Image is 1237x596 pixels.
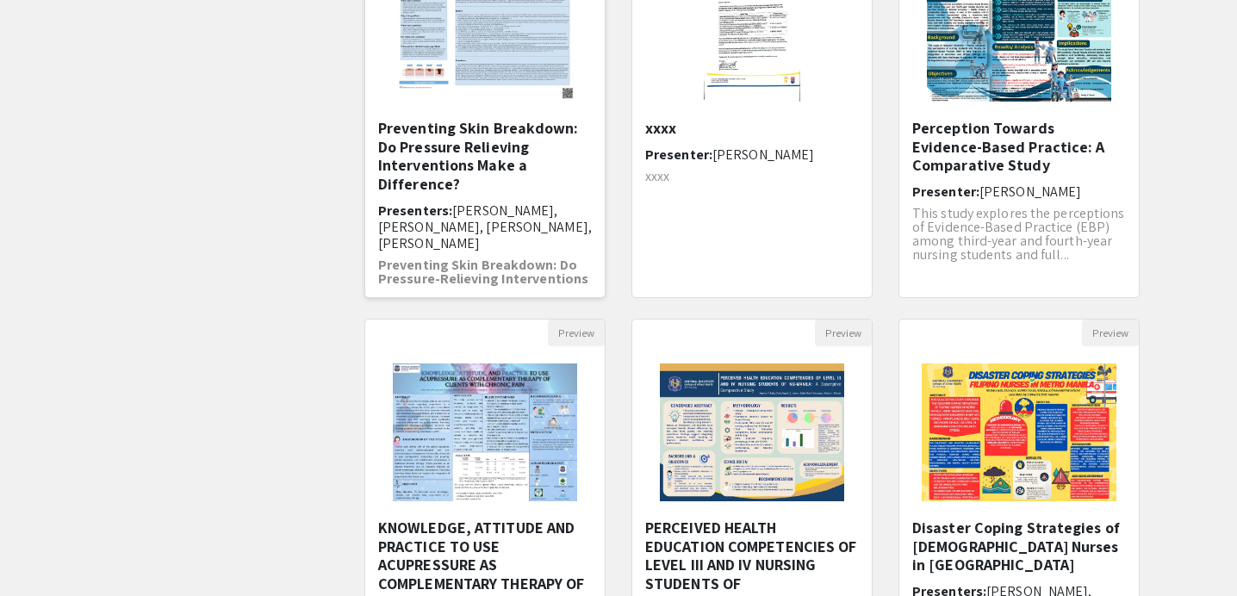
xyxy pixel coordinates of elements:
h6: Presenter: [912,183,1126,200]
h5: xxxx [645,119,859,138]
h5: Disaster Coping Strategies of [DEMOGRAPHIC_DATA] Nurses in [GEOGRAPHIC_DATA] [912,518,1126,574]
h5: Perception Towards Evidence-Based Practice: A Comparative Study [912,119,1126,175]
span: [PERSON_NAME], [PERSON_NAME], [PERSON_NAME], [PERSON_NAME] [378,202,592,252]
button: Preview [815,320,872,346]
iframe: Chat [13,518,73,583]
img: <p>PERCEIVED HEALTH EDUCATION COMPETENCIES OF LEVEL III AND IV NURSING STUDENTS OF NATIONAL UNIVE... [643,346,861,518]
button: Preview [548,320,605,346]
span: [PERSON_NAME] [712,146,814,164]
h6: Presenters: [378,202,592,252]
button: Preview [1082,320,1139,346]
h6: Presenter: [645,146,859,163]
span: [PERSON_NAME] [979,183,1081,201]
p: This study explores the perceptions of Evidence-Based Practice (EBP) among third-year and fourth-... [912,207,1126,262]
strong: Preventing Skin Breakdown: Do Pressure-Relieving Interventions Make a Difference? [378,256,588,301]
img: <p>Disaster Coping Strategies of Filipino Nurses in Metro Manila</p> [904,346,1134,518]
img: <p>KNOWLEDGE, ATTITUDE AND PRACTICE TO USE ACUPRESSURE AS COMPLEMENTARY THERAPY OF CLIENTS WITH C... [376,346,594,518]
h5: Preventing Skin Breakdown: Do Pressure Relieving Interventions Make a Difference? [378,119,592,193]
p: xxxx [645,170,859,183]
